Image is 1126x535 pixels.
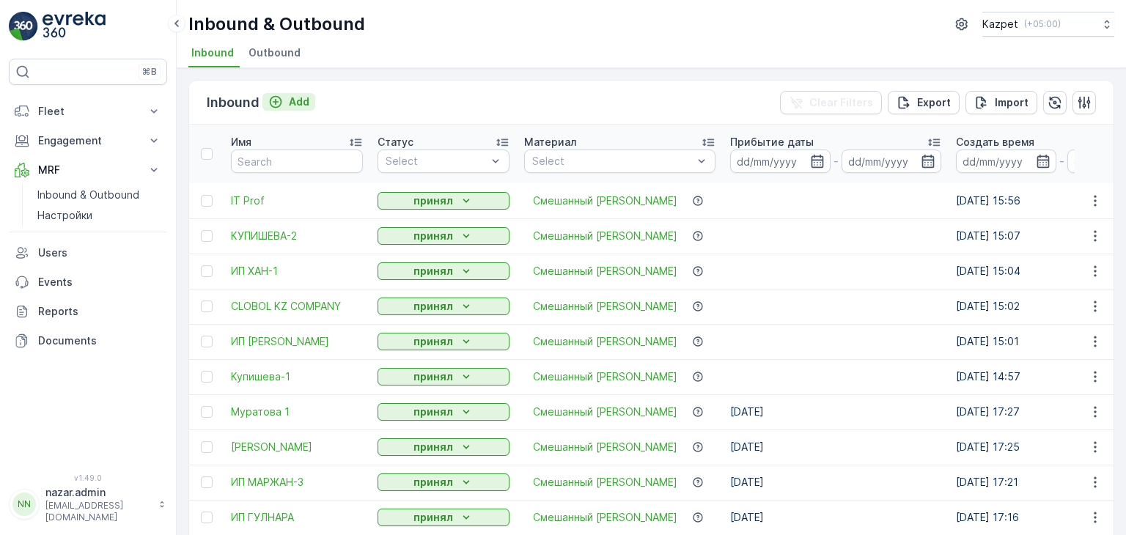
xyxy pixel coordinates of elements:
[413,229,453,243] p: принял
[45,500,151,523] p: [EMAIL_ADDRESS][DOMAIN_NAME]
[38,133,138,148] p: Engagement
[38,333,161,348] p: Documents
[38,246,161,260] p: Users
[9,326,167,355] a: Documents
[231,334,363,349] span: ИП [PERSON_NAME]
[231,193,363,208] span: IT Prof
[231,510,363,525] a: ИП ГУЛНАРА
[533,264,677,278] span: Смешанный [PERSON_NAME]
[723,394,949,429] td: [DATE]
[201,336,213,347] div: Toggle Row Selected
[965,91,1037,114] button: Import
[533,405,677,419] a: Смешанный ПЭТ
[780,91,882,114] button: Clear Filters
[723,500,949,535] td: [DATE]
[723,465,949,500] td: [DATE]
[32,205,167,226] a: Настройки
[413,334,453,349] p: принял
[231,229,363,243] span: КУПИШЕВА-2
[207,92,260,113] p: Inbound
[524,135,576,150] p: Материал
[730,135,814,150] p: Прибытие даты
[231,475,363,490] a: ИП МАРЖАН-3
[533,440,677,454] span: Смешанный [PERSON_NAME]
[413,299,453,314] p: принял
[834,152,839,170] p: -
[413,264,453,278] p: принял
[386,154,487,169] p: Select
[231,440,363,454] span: [PERSON_NAME]
[201,195,213,207] div: Toggle Row Selected
[982,12,1114,37] button: Kazpet(+05:00)
[191,45,234,60] span: Inbound
[378,333,509,350] button: принял
[956,135,1034,150] p: Создать время
[533,369,677,384] a: Смешанный ПЭТ
[201,476,213,488] div: Toggle Row Selected
[38,304,161,319] p: Reports
[888,91,960,114] button: Export
[413,475,453,490] p: принял
[231,405,363,419] a: Муратова 1
[378,368,509,385] button: принял
[995,95,1029,110] p: Import
[231,150,363,173] input: Search
[43,12,106,41] img: logo_light-DOdMpM7g.png
[9,473,167,482] span: v 1.49.0
[9,12,38,41] img: logo
[12,492,36,516] div: NN
[917,95,951,110] p: Export
[533,299,677,314] a: Смешанный ПЭТ
[1059,152,1064,170] p: -
[532,154,693,169] p: Select
[201,371,213,383] div: Toggle Row Selected
[142,66,157,78] p: ⌘B
[45,485,151,500] p: nazar.admin
[9,155,167,185] button: MRF
[533,369,677,384] span: Смешанный [PERSON_NAME]
[201,512,213,523] div: Toggle Row Selected
[378,298,509,315] button: принял
[533,405,677,419] span: Смешанный [PERSON_NAME]
[37,208,92,223] p: Настройки
[533,299,677,314] span: Смешанный [PERSON_NAME]
[378,192,509,210] button: принял
[231,369,363,384] a: Купишева-1
[378,262,509,280] button: принял
[378,473,509,491] button: принял
[231,299,363,314] span: CLOBOL KZ COMPANY
[262,93,315,111] button: Add
[289,95,309,109] p: Add
[38,163,138,177] p: MRF
[9,485,167,523] button: NNnazar.admin[EMAIL_ADDRESS][DOMAIN_NAME]
[842,150,942,173] input: dd/mm/yyyy
[9,238,167,267] a: Users
[231,135,251,150] p: Имя
[231,440,363,454] a: Муратова
[982,17,1018,32] p: Kazpet
[378,438,509,456] button: принял
[378,509,509,526] button: принял
[378,227,509,245] button: принял
[188,12,365,36] p: Inbound & Outbound
[9,267,167,297] a: Events
[378,135,413,150] p: Статус
[533,334,677,349] span: Смешанный [PERSON_NAME]
[413,193,453,208] p: принял
[37,188,139,202] p: Inbound & Outbound
[533,510,677,525] span: Смешанный [PERSON_NAME]
[38,104,138,119] p: Fleet
[956,150,1056,173] input: dd/mm/yyyy
[413,510,453,525] p: принял
[378,403,509,421] button: принял
[413,405,453,419] p: принял
[730,150,831,173] input: dd/mm/yyyy
[533,193,677,208] span: Смешанный [PERSON_NAME]
[9,126,167,155] button: Engagement
[533,264,677,278] a: Смешанный ПЭТ
[231,264,363,278] a: ИП ХАН-1
[201,406,213,418] div: Toggle Row Selected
